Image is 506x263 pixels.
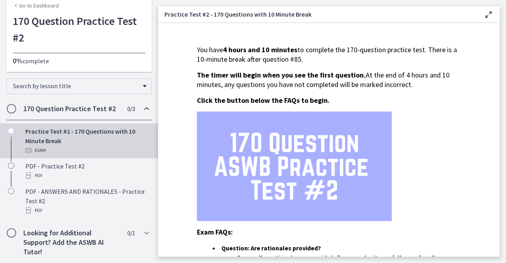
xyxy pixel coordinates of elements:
span: Search by lesson title [13,82,139,90]
h3: Practice Test #2 - 170 Questions with 10 Minute Break [164,9,471,19]
div: Practice Test #2 - 170 Questions with 10 Minute Break [25,127,149,155]
span: Click the button below the FAQs to begin. [197,96,330,105]
h2: Looking for Additional Support? Add the ASWB AI Tutor! [23,228,120,257]
div: PDF [25,206,149,215]
div: PDF - ANSWERS AND RATIONALES - Practice Test #2 [25,187,149,215]
div: Exam [25,146,149,155]
span: Exam FAQs: [197,227,233,237]
span: 0 / 3 [127,104,135,114]
div: Search by lesson title [6,78,152,94]
span: You have to complete the 170-question practice test. There is a 10-minute break after question #85. [197,45,457,64]
a: Go to Dashboard [13,2,59,9]
strong: 4 hours and 10 minutes [223,45,297,54]
div: PDF - Practice Test #2 [25,161,149,180]
strong: Question: Are rationales provided? [221,244,321,252]
span: At the end of 4 hours and 10 minutes, any questions you have not completed will be marked incorrect. [197,70,449,89]
img: 2.png [197,112,392,221]
h2: 170 Question Practice Test #2 [23,104,120,114]
p: complete [13,56,145,66]
div: PDF [25,171,149,180]
span: 0% [13,56,23,65]
span: 0 / 1 [127,228,135,238]
h1: 170 Question Practice Test #2 [13,13,145,46]
span: The timer will begin when you see the first question. [197,70,366,79]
